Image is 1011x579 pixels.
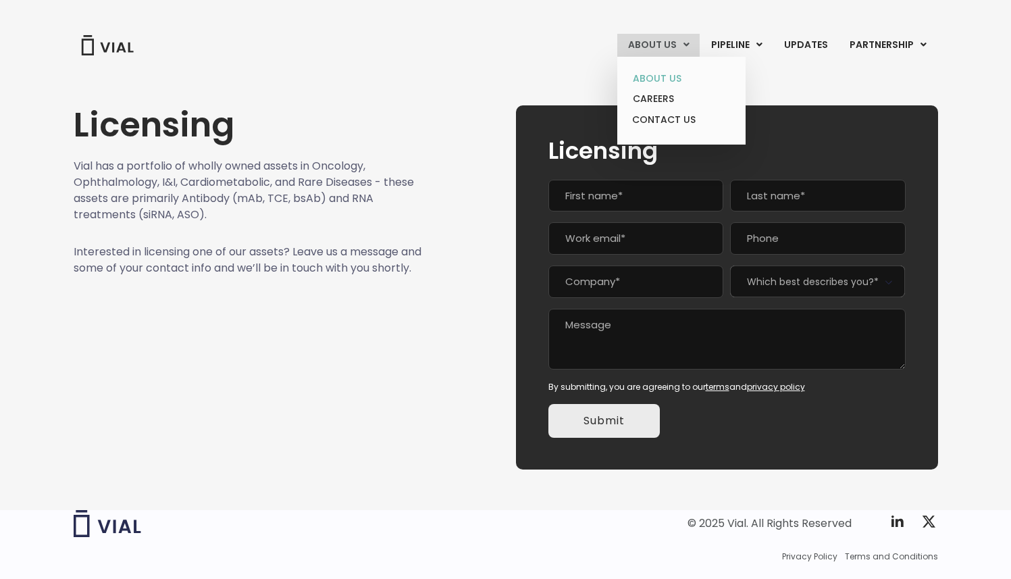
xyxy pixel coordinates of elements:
[74,244,422,276] p: Interested in licensing one of our assets? Leave us a message and some of your contact info and w...
[730,266,905,297] span: Which best describes you?*
[622,89,740,109] a: CAREERS
[700,34,773,57] a: PIPELINEMenu Toggle
[845,551,938,563] a: Terms and Conditions
[773,34,838,57] a: UPDATES
[839,34,937,57] a: PARTNERSHIPMenu Toggle
[548,222,723,255] input: Work email*
[747,381,805,393] a: privacy policy
[622,109,740,131] a: CONTACT US
[74,105,422,145] h1: Licensing
[80,35,134,55] img: Vial Logo
[548,381,906,393] div: By submitting, you are agreeing to our and
[548,180,723,212] input: First name*
[74,158,422,223] p: Vial has a portfolio of wholly owned assets in Oncology, Ophthalmology, I&I, Cardiometabolic, and...
[782,551,837,563] a: Privacy Policy
[548,266,723,298] input: Company*
[688,516,852,531] div: © 2025 Vial. All Rights Reserved
[548,404,660,438] input: Submit
[622,68,740,89] a: ABOUT US
[706,381,729,393] a: terms
[74,510,141,537] img: Vial logo wih "Vial" spelled out
[617,34,700,57] a: ABOUT USMenu Toggle
[730,180,905,212] input: Last name*
[548,138,906,163] h2: Licensing
[730,222,905,255] input: Phone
